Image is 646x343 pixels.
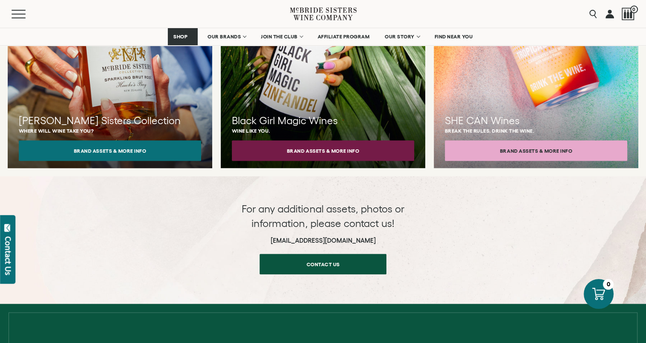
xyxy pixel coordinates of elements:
button: Brand Assets & More Info [19,140,201,161]
a: OUR BRANDS [202,28,251,45]
span: 0 [630,6,638,13]
span: Contact us [292,256,355,273]
span: FIND NEAR YOU [435,34,473,40]
h3: SHE CAN Wines [445,113,627,128]
span: AFFILIATE PROGRAM [318,34,370,40]
button: Mobile Menu Trigger [12,10,42,18]
h6: [EMAIL_ADDRESS][DOMAIN_NAME] [238,237,409,244]
p: For any additional assets, photos or information, please contact us! [238,202,409,230]
div: 0 [603,279,614,290]
span: SHOP [173,34,188,40]
div: Contact Us [4,236,12,275]
button: Brand Assets & More Info [232,140,414,161]
p: Where will wine take you? [19,128,201,134]
span: OUR BRANDS [208,34,241,40]
a: FIND NEAR YOU [429,28,479,45]
h3: [PERSON_NAME] Sisters Collection [19,113,201,128]
a: SHOP [168,28,198,45]
a: Contact us [260,254,386,274]
a: AFFILIATE PROGRAM [312,28,375,45]
h3: Black Girl Magic Wines [232,113,414,128]
a: JOIN THE CLUB [255,28,308,45]
span: JOIN THE CLUB [261,34,298,40]
span: OUR STORY [385,34,415,40]
p: Wine like you. [232,128,414,134]
a: OUR STORY [379,28,425,45]
p: Break the rules. Drink the wine. [445,128,627,134]
button: Brand Assets & More Info [445,140,627,161]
